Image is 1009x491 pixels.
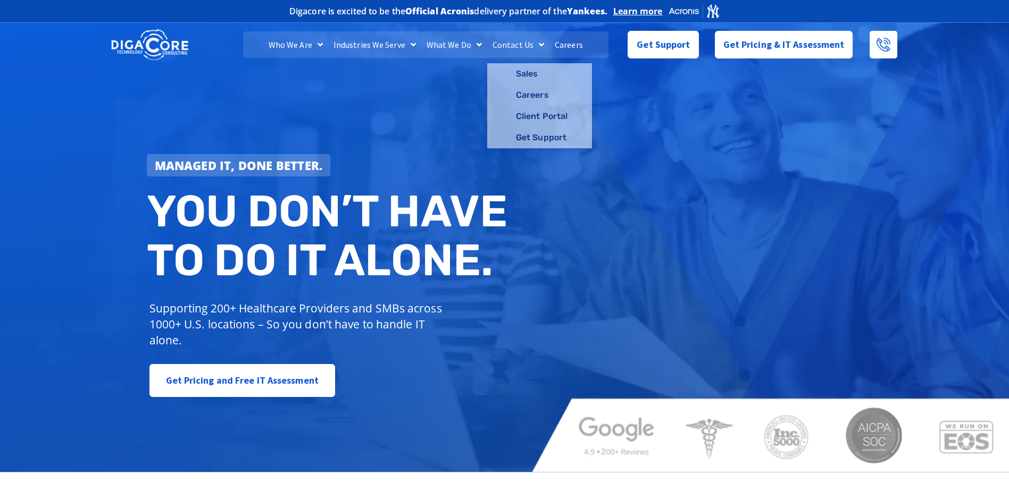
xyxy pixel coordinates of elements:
span: Get Pricing & IT Assessment [723,34,845,55]
h2: Digacore is excited to be the delivery partner of the [289,7,608,15]
a: Who We Are [263,31,328,58]
b: Yankees. [567,5,608,17]
a: Get Pricing and Free IT Assessment [149,364,335,397]
nav: Menu [243,31,608,58]
a: Industries We Serve [328,31,421,58]
span: Get Pricing and Free IT Assessment [166,370,319,391]
a: Get Support [487,127,592,148]
a: Get Support [628,31,698,58]
img: Acronis [668,3,720,19]
a: Managed IT, done better. [147,154,331,176]
p: Supporting 200+ Healthcare Providers and SMBs across 1000+ U.S. locations – So you don’t have to ... [149,300,447,348]
a: Get Pricing & IT Assessment [715,31,853,58]
b: Official Acronis [405,5,474,17]
a: Learn more [613,6,663,16]
a: Client Portal [487,106,592,127]
a: Careers [487,84,592,106]
img: DigaCore Technology Consulting [111,28,188,62]
a: Contact Us [487,31,549,58]
strong: Managed IT, done better. [155,157,323,173]
h2: You don’t have to do IT alone. [147,187,513,284]
a: What We Do [421,31,487,58]
a: Careers [549,31,588,58]
a: Sales [487,63,592,84]
ul: Contact Us [487,63,592,149]
span: Get Support [637,34,690,55]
